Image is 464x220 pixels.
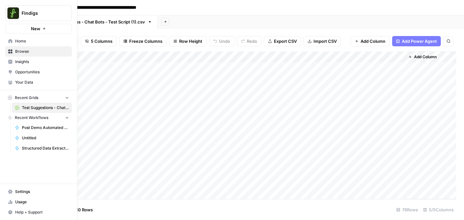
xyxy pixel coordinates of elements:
[31,25,40,32] span: New
[5,36,72,46] a: Home
[5,77,72,87] a: Your Data
[392,36,441,46] button: Add Power Agent
[237,36,261,46] button: Redo
[5,5,72,21] button: Workspace: Findigs
[15,79,69,85] span: Your Data
[209,36,234,46] button: Undo
[81,36,117,46] button: 5 Columns
[394,205,420,215] div: 78 Rows
[361,38,385,44] span: Add Column
[5,93,72,103] button: Recent Grids
[15,59,69,65] span: Insights
[129,38,162,44] span: Freeze Columns
[179,38,202,44] span: Row Height
[12,103,72,113] a: Test Suggestions - Chat Bots - Test Script (1).csv
[169,36,207,46] button: Row Height
[406,53,439,61] button: Add Column
[22,105,69,111] span: Test Suggestions - Chat Bots - Test Script (1).csv
[15,69,69,75] span: Opportunities
[12,123,72,133] a: Post Demo Automated Email Flow
[7,7,19,19] img: Findigs Logo
[414,54,437,60] span: Add Column
[5,24,72,33] button: New
[314,38,337,44] span: Import CSV
[15,209,69,215] span: Help + Support
[15,115,48,121] span: Recent Workflows
[15,189,69,195] span: Settings
[5,197,72,207] a: Usage
[15,95,38,101] span: Recent Grids
[5,67,72,77] a: Opportunities
[5,187,72,197] a: Settings
[219,38,230,44] span: Undo
[351,36,390,46] button: Add Column
[22,145,69,151] span: Structured Data Extract - W2 PROD
[12,133,72,143] a: Untitled
[5,207,72,217] button: Help + Support
[264,36,301,46] button: Export CSV
[274,38,297,44] span: Export CSV
[247,38,257,44] span: Redo
[22,10,61,16] span: Findigs
[91,38,112,44] span: 5 Columns
[5,57,72,67] a: Insights
[12,143,72,153] a: Structured Data Extract - W2 PROD
[420,205,456,215] div: 5/5 Columns
[304,36,341,46] button: Import CSV
[15,199,69,205] span: Usage
[45,19,145,25] div: Test Suggestions - Chat Bots - Test Script (1).csv
[119,36,167,46] button: Freeze Columns
[22,135,69,141] span: Untitled
[33,15,158,28] a: Test Suggestions - Chat Bots - Test Script (1).csv
[5,113,72,123] button: Recent Workflows
[5,46,72,57] a: Browse
[15,38,69,44] span: Home
[22,125,69,131] span: Post Demo Automated Email Flow
[402,38,437,44] span: Add Power Agent
[67,206,93,213] span: Add 10 Rows
[15,49,69,54] span: Browse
